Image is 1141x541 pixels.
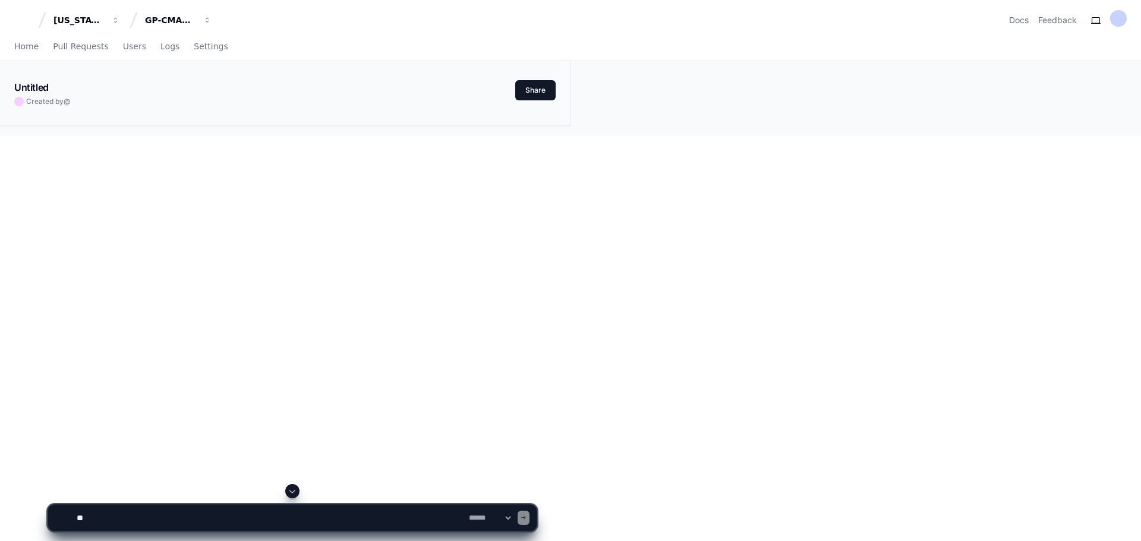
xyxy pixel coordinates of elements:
a: Logs [160,33,179,61]
span: Logs [160,43,179,50]
button: Share [515,80,556,100]
a: Settings [194,33,228,61]
a: Home [14,33,39,61]
a: Pull Requests [53,33,108,61]
button: Feedback [1038,14,1077,26]
span: @ [64,97,71,106]
span: Created by [26,97,71,106]
span: Home [14,43,39,50]
span: Users [123,43,146,50]
h1: Untitled [14,80,49,94]
button: [US_STATE] Pacific [49,10,125,31]
div: [US_STATE] Pacific [53,14,105,26]
a: Users [123,33,146,61]
span: Pull Requests [53,43,108,50]
button: GP-CMAG-MP2 [140,10,216,31]
div: GP-CMAG-MP2 [145,14,196,26]
a: Docs [1009,14,1029,26]
span: Settings [194,43,228,50]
